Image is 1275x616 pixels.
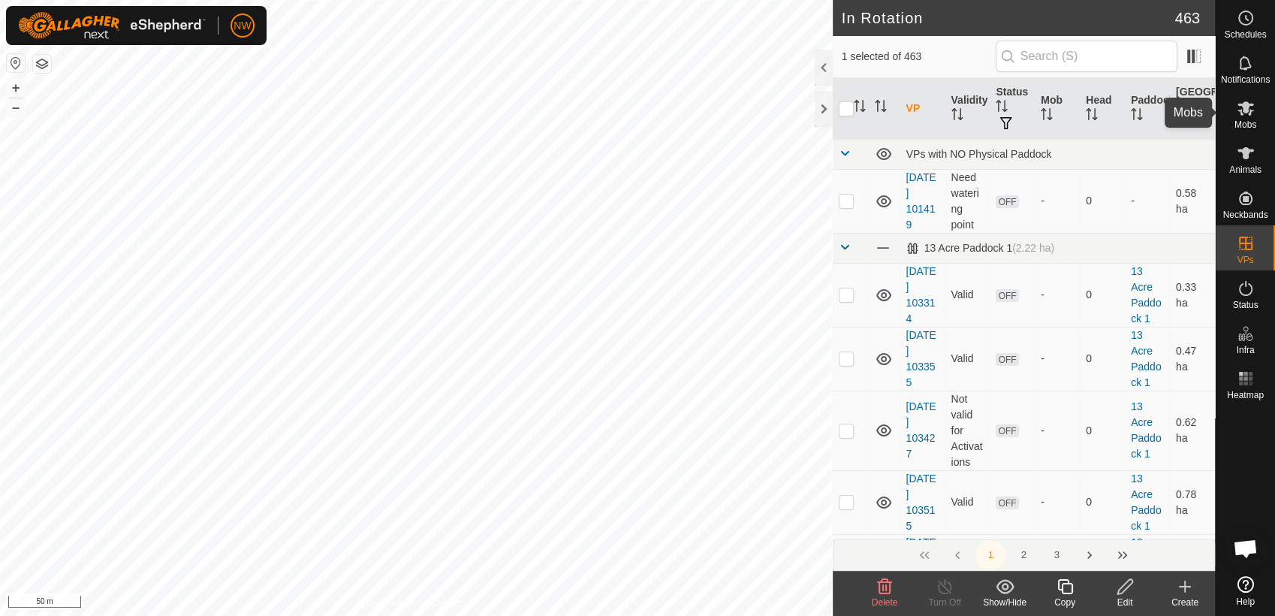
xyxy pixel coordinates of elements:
span: Schedules [1224,30,1266,39]
button: 1 [975,540,1005,570]
th: VP [900,78,945,140]
div: Open chat [1223,526,1268,571]
span: OFF [996,195,1018,208]
span: 1 selected of 463 [842,49,996,65]
td: 0 [1080,263,1125,327]
p-sorticon: Activate to sort [854,102,866,114]
p-sorticon: Activate to sort [1041,110,1053,122]
span: Help [1236,597,1255,606]
p-sorticon: Activate to sort [1176,118,1188,130]
a: [DATE] 170542 [906,536,936,596]
span: Heatmap [1227,391,1264,400]
span: 463 [1175,7,1200,29]
td: 0 [1080,534,1125,598]
div: Show/Hide [975,596,1035,609]
span: Animals [1229,165,1261,174]
div: 13 Acre Paddock 1 [906,242,1055,255]
span: OFF [996,497,1018,509]
a: 13 Acre Paddock 1 [1131,329,1161,388]
td: Valid [945,263,990,327]
td: - [1125,169,1170,233]
span: Infra [1236,346,1254,355]
button: 3 [1041,540,1072,570]
div: Create [1155,596,1215,609]
p-sorticon: Activate to sort [875,102,887,114]
a: [DATE] 103515 [906,473,936,532]
span: OFF [996,289,1018,302]
span: Notifications [1221,75,1270,84]
div: - [1041,423,1074,439]
button: 2 [1008,540,1038,570]
span: OFF [996,424,1018,437]
td: 0 [1080,470,1125,534]
h2: In Rotation [842,9,1175,27]
p-sorticon: Activate to sort [1086,110,1098,122]
a: [DATE] 101419 [906,171,936,231]
a: 13 Acre Paddock 1 [1131,400,1161,460]
a: [DATE] 103314 [906,265,936,325]
td: Not valid for Activations [945,391,990,470]
span: (2.22 ha) [1012,242,1054,254]
img: Gallagher Logo [18,12,206,39]
a: 13 Acre Paddock 1 [1131,265,1161,325]
div: - [1041,494,1074,510]
th: Head [1080,78,1125,140]
p-sorticon: Activate to sort [1131,110,1143,122]
span: Status [1232,300,1258,310]
a: 13 Acre Paddock 1 [1131,473,1161,532]
a: [DATE] 103427 [906,400,936,460]
div: - [1041,193,1074,209]
td: 0 [1080,169,1125,233]
th: [GEOGRAPHIC_DATA] Area [1170,78,1215,140]
td: Valid [945,470,990,534]
div: Copy [1035,596,1095,609]
td: Valid [945,534,990,598]
input: Search (S) [996,41,1177,72]
a: Privacy Policy [357,596,413,610]
a: Help [1216,570,1275,612]
span: Neckbands [1222,210,1267,219]
div: VPs with NO Physical Paddock [906,148,1209,160]
td: 0.33 ha [1170,263,1215,327]
th: Paddock [1125,78,1170,140]
td: 0 [1080,327,1125,391]
a: [DATE] 103355 [906,329,936,388]
span: OFF [996,353,1018,366]
td: 0.47 ha [1170,327,1215,391]
th: Status [990,78,1035,140]
button: + [7,79,25,97]
span: VPs [1237,255,1253,264]
button: Map Layers [33,55,51,73]
span: NW [234,18,251,34]
div: - [1041,351,1074,367]
td: Valid [945,327,990,391]
th: Mob [1035,78,1080,140]
div: Edit [1095,596,1155,609]
button: Last Page [1108,540,1138,570]
td: 1 ha [1170,534,1215,598]
div: - [1041,287,1074,303]
span: Delete [872,597,898,608]
p-sorticon: Activate to sort [951,110,963,122]
a: 13 Acre Paddock 1 [1131,536,1161,596]
td: Need watering point [945,169,990,233]
span: Mobs [1234,120,1256,129]
div: Turn Off [915,596,975,609]
td: 0 [1080,391,1125,470]
button: Reset Map [7,54,25,72]
button: Next Page [1075,540,1105,570]
button: – [7,98,25,116]
td: 0.78 ha [1170,470,1215,534]
th: Validity [945,78,990,140]
td: 0.58 ha [1170,169,1215,233]
a: Contact Us [431,596,475,610]
p-sorticon: Activate to sort [996,102,1008,114]
td: 0.62 ha [1170,391,1215,470]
